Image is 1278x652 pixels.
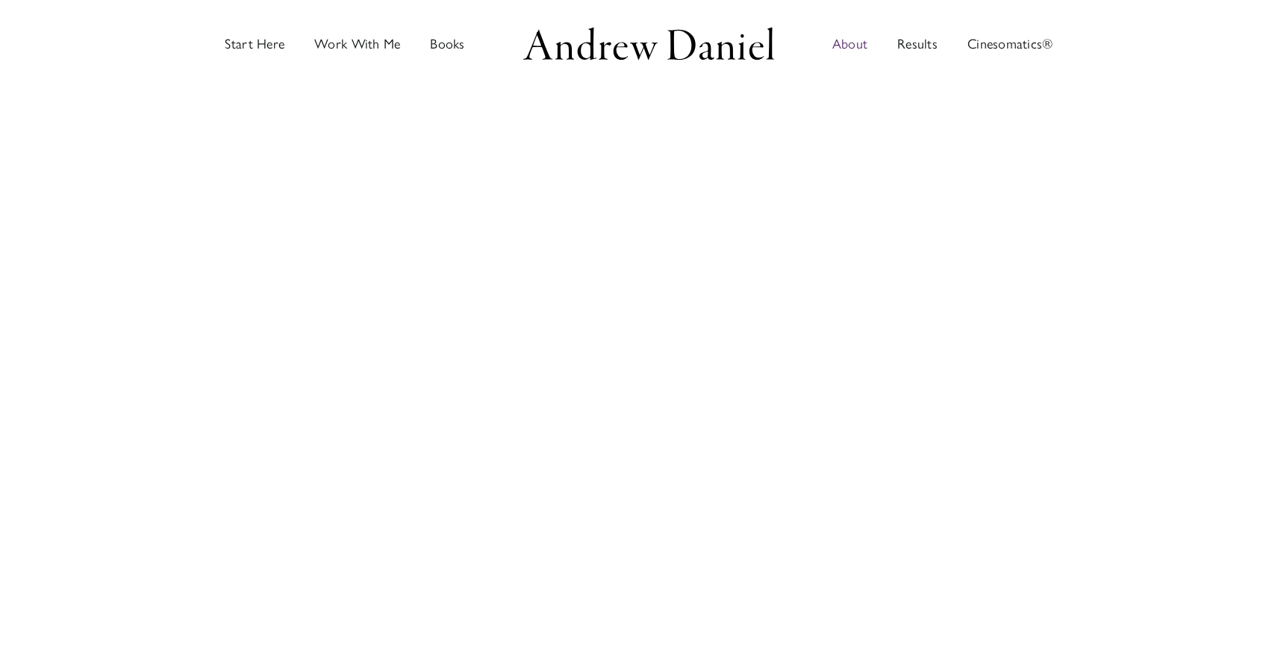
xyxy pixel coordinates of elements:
[430,3,464,85] a: Discover books written by Andrew Daniel
[832,3,867,85] a: About
[897,3,938,85] a: Results
[225,37,284,51] span: Start Here
[967,37,1053,51] span: Cinesomatics®
[897,37,938,51] span: Results
[967,3,1053,85] a: Cinesomatics®
[225,3,284,85] a: Start Here
[430,37,464,51] span: Books
[832,37,867,51] span: About
[314,37,400,51] span: Work With Me
[314,3,400,85] a: Work with Andrew in groups or private sessions
[518,23,779,64] img: Andrew Daniel Logo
